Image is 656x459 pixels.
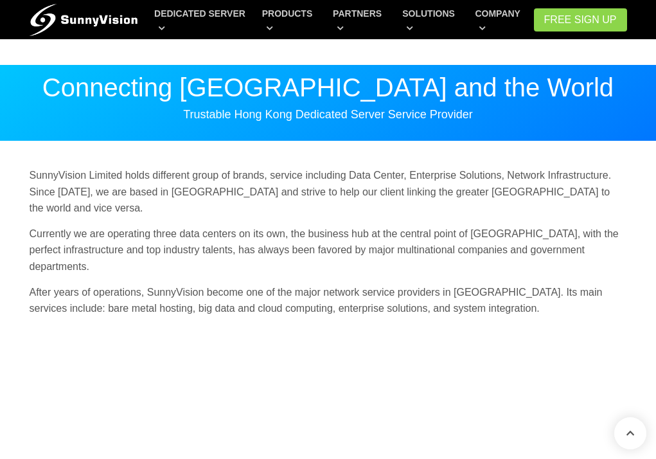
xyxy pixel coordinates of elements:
[333,2,387,40] a: Partners
[262,2,317,40] a: Products
[154,2,247,40] a: Dedicated Server
[30,107,627,122] p: Trustable Hong Kong Dedicated Server Service Provider
[475,2,526,40] a: Company
[30,284,627,317] p: After years of operations, SunnyVision become one of the major network service providers in [GEOG...
[30,167,627,217] p: SunnyVision Limited holds different group of brands, service including Data Center, Enterprise So...
[534,8,627,32] a: FREE Sign Up
[30,226,627,275] p: Currently we are operating three data centers on its own, the business hub at the central point o...
[30,75,627,100] p: Connecting [GEOGRAPHIC_DATA] and the World
[402,2,459,40] a: Solutions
